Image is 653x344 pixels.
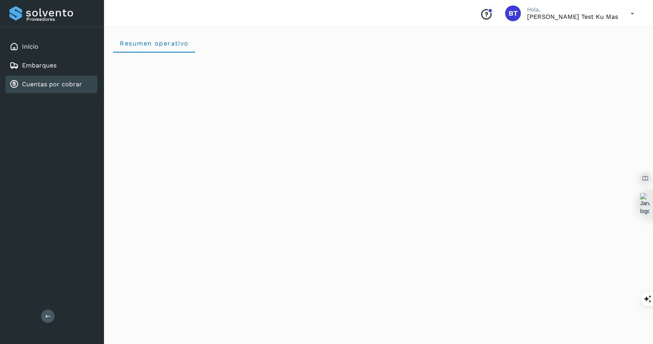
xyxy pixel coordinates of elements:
[527,6,618,13] p: Hola,
[22,43,38,50] a: Inicio
[5,76,97,93] div: Cuentas por cobrar
[5,38,97,55] div: Inicio
[22,80,82,88] a: Cuentas por cobrar
[527,13,618,20] p: Betty Test Ku Mas
[5,57,97,74] div: Embarques
[119,40,189,47] span: Resumen operativo
[26,16,94,22] p: Proveedores
[22,62,57,69] a: Embarques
